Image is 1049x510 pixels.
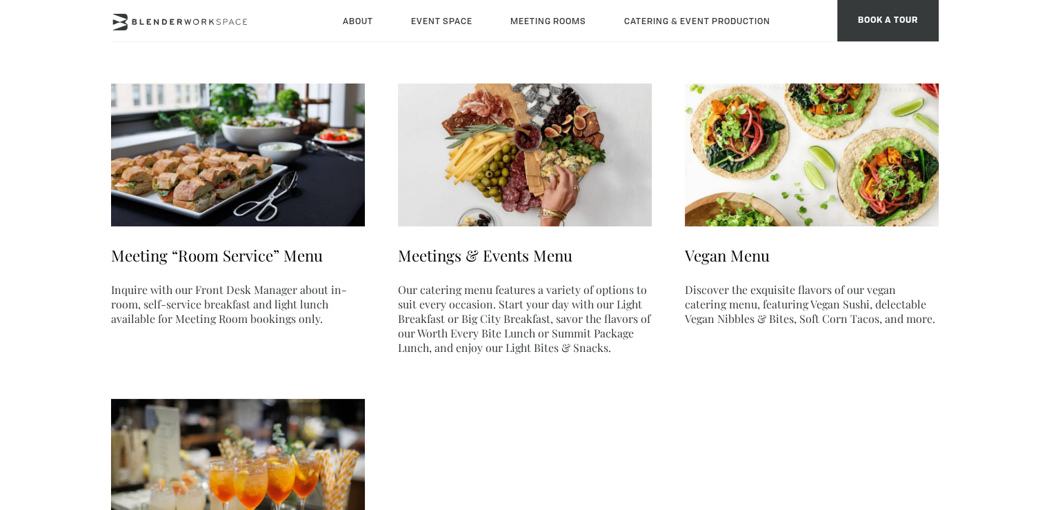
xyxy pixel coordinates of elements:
[111,245,323,266] a: Meeting “Room Service” Menu
[398,282,652,355] p: Our catering menu features a variety of options to suit every occasion. Start your day with our L...
[980,444,1049,510] iframe: Chat Widget
[685,245,770,266] a: Vegan Menu
[685,282,939,326] p: Discover the exquisite flavors of our vegan catering menu, featuring Vegan Sushi, delectable Vega...
[111,282,365,326] p: Inquire with our Front Desk Manager about in-room, self-service breakfast and light lunch availab...
[398,245,572,266] a: Meetings & Events Menu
